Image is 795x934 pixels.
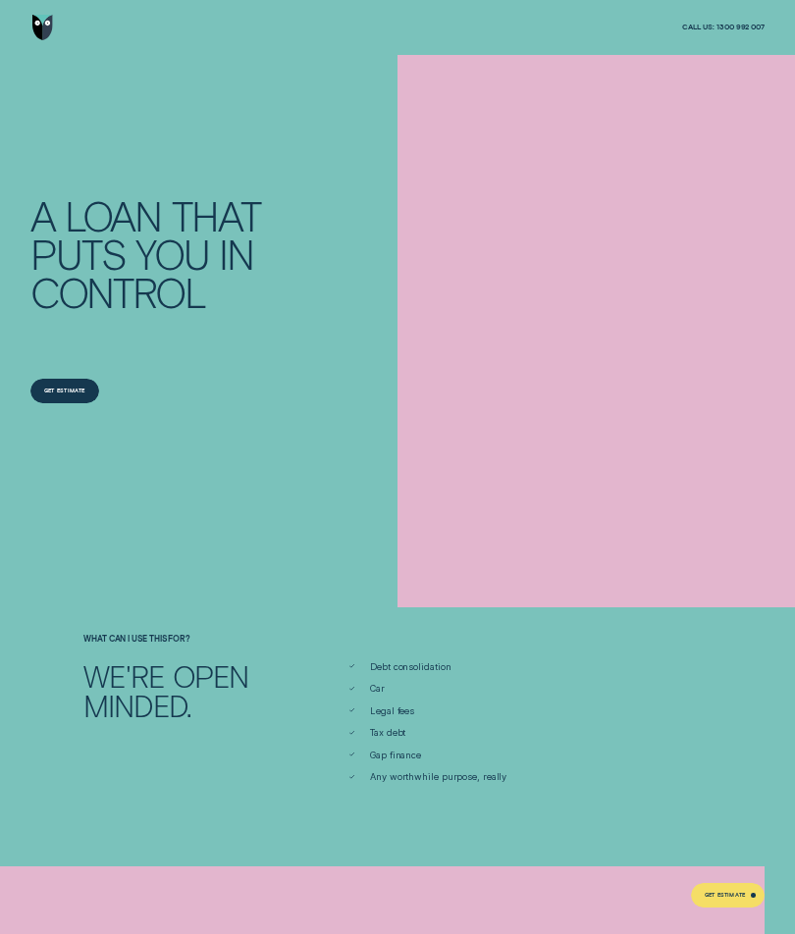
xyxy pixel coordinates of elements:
[691,883,765,908] a: Get Estimate
[370,683,385,696] span: Car
[370,727,405,740] span: Tax debt
[370,705,414,718] span: Legal fees
[32,15,53,39] img: Wisr
[370,750,421,762] span: Gap finance
[682,23,765,32] a: Call us:1300 992 007
[30,196,270,312] h4: A LOAN THAT PUTS YOU IN CONTROL
[370,661,450,674] span: Debt consolidation
[79,635,291,645] div: What can I use this for?
[79,661,291,720] div: We're open minded.
[370,771,506,784] span: Any worthwhile purpose, really
[682,23,714,32] span: Call us:
[30,379,99,403] a: Get Estimate
[716,23,765,32] span: 1300 992 007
